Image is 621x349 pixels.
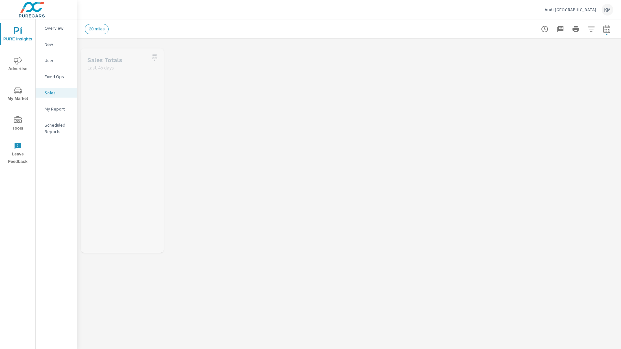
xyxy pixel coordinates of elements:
span: Tools [2,116,33,132]
div: Fixed Ops [36,72,77,81]
div: KM [602,4,613,16]
div: Overview [36,23,77,33]
div: New [36,39,77,49]
div: nav menu [0,19,35,168]
p: Last 45 days [87,64,114,71]
p: New [45,41,71,48]
button: Print Report [569,23,582,36]
div: Scheduled Reports [36,120,77,136]
p: Audi [GEOGRAPHIC_DATA] [545,7,596,13]
span: My Market [2,87,33,102]
div: Sales [36,88,77,98]
h5: Sales Totals [87,57,122,63]
p: Scheduled Reports [45,122,71,135]
div: My Report [36,104,77,114]
span: Save this to your personalized report [149,52,160,63]
p: Used [45,57,71,64]
p: My Report [45,106,71,112]
button: "Export Report to PDF" [554,23,567,36]
span: PURE Insights [2,27,33,43]
span: 20 miles [85,26,108,31]
div: Used [36,56,77,65]
button: Apply Filters [585,23,598,36]
span: Leave Feedback [2,142,33,165]
span: Advertise [2,57,33,73]
p: Sales [45,90,71,96]
p: Overview [45,25,71,31]
p: Fixed Ops [45,73,71,80]
button: Select Date Range [600,23,613,36]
